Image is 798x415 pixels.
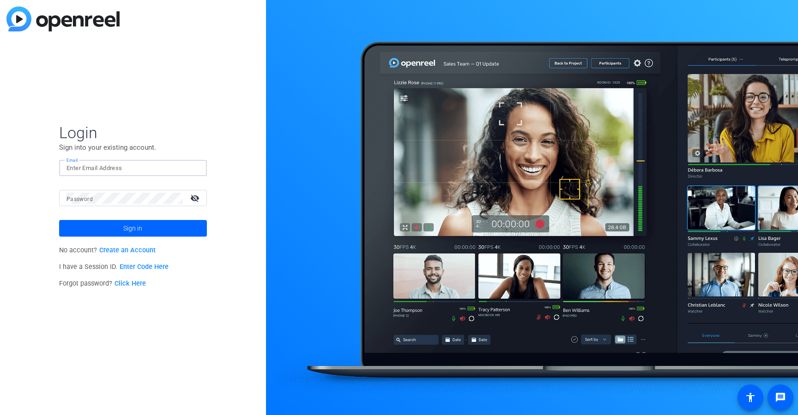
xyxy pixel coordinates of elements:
[775,392,786,403] mat-icon: message
[6,6,120,31] img: blue-gradient.svg
[123,217,142,240] span: Sign in
[66,158,78,163] mat-label: Email
[115,280,146,287] a: Click Here
[745,392,756,403] mat-icon: accessibility
[59,263,169,271] span: I have a Session ID.
[120,263,169,271] a: Enter Code Here
[59,220,207,237] button: Sign in
[66,196,93,202] mat-label: Password
[59,142,207,153] p: Sign into your existing account.
[59,246,156,254] span: No account?
[59,280,146,287] span: Forgot password?
[66,163,199,174] input: Enter Email Address
[185,191,207,205] mat-icon: visibility_off
[99,246,156,254] a: Create an Account
[59,123,207,142] span: Login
